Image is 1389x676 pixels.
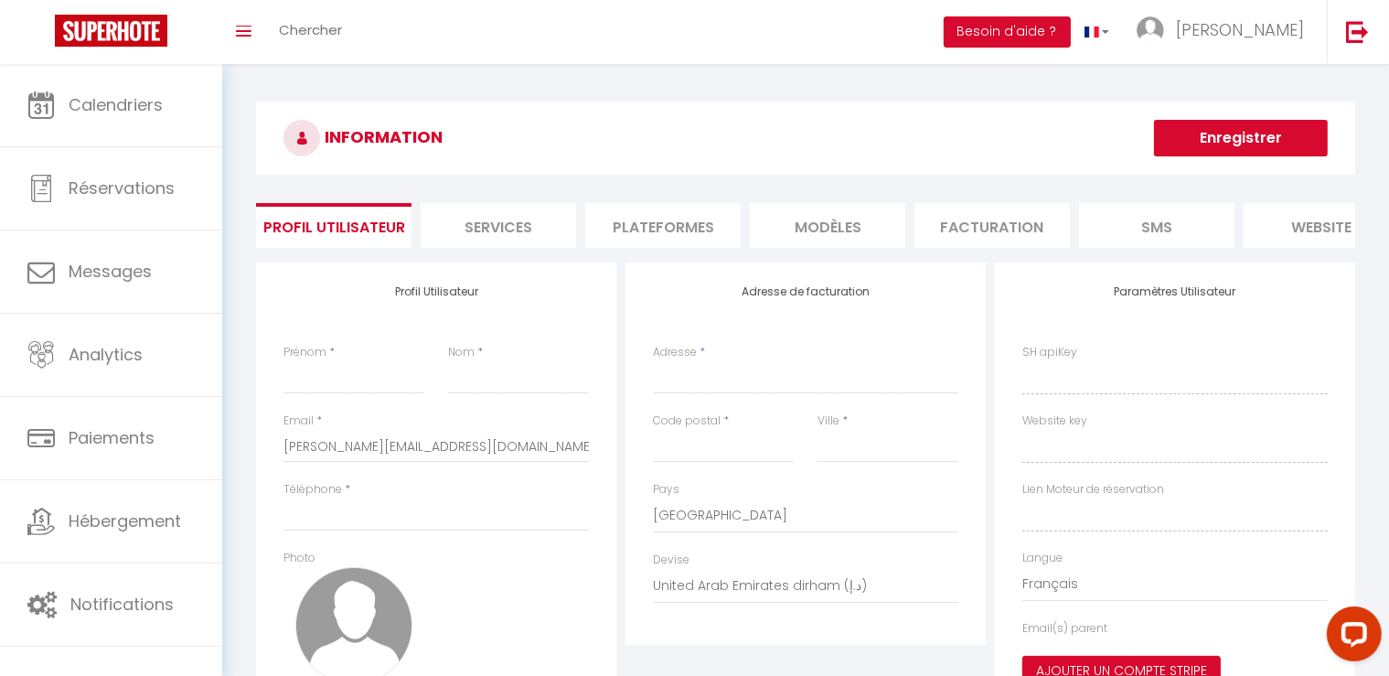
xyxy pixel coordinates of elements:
span: Hébergement [69,510,181,532]
label: Email [283,413,314,430]
label: Adresse [653,344,697,361]
label: Téléphone [283,481,342,499]
label: Prénom [283,344,326,361]
label: Photo [283,550,315,567]
li: Plateformes [585,203,741,248]
span: Messages [69,260,152,283]
li: Profil Utilisateur [256,203,411,248]
span: Chercher [279,20,342,39]
span: Calendriers [69,93,163,116]
label: Pays [653,481,679,499]
li: Services [421,203,576,248]
img: ... [1137,16,1164,44]
li: Facturation [914,203,1070,248]
h3: INFORMATION [256,102,1355,175]
h4: Profil Utilisateur [283,285,589,298]
button: Besoin d'aide ? [944,16,1071,48]
label: Ville [817,413,839,430]
button: Enregistrer [1154,120,1328,156]
label: Lien Moteur de réservation [1022,481,1164,499]
label: Website key [1022,413,1087,430]
iframe: LiveChat chat widget [1312,599,1389,676]
img: Super Booking [55,15,167,47]
label: Langue [1022,550,1063,567]
label: SH apiKey [1022,344,1077,361]
h4: Adresse de facturation [653,285,958,298]
h4: Paramètres Utilisateur [1022,285,1328,298]
img: logout [1346,20,1369,43]
span: [PERSON_NAME] [1176,18,1304,41]
span: Réservations [69,177,175,199]
span: Paiements [69,426,155,449]
li: SMS [1079,203,1234,248]
label: Devise [653,552,689,569]
label: Email(s) parent [1022,620,1107,638]
span: Notifications [70,593,174,616]
label: Code postal [653,413,721,430]
span: Analytics [69,343,143,366]
li: MODÈLES [750,203,905,248]
label: Nom [448,344,475,361]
